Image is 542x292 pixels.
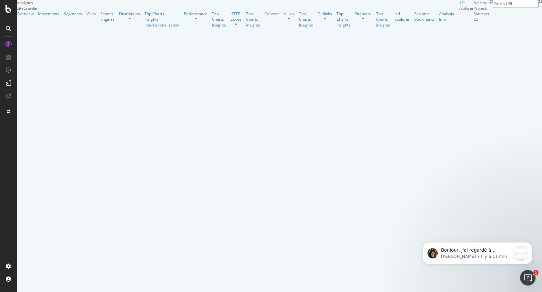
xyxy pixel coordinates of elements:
[336,11,350,22] a: Top Charts
[184,11,207,16] a: Performance
[145,16,179,22] a: Insights
[145,11,179,16] a: Top Charts
[212,11,226,22] a: Top Charts
[265,11,279,16] a: Content
[283,11,295,16] a: Inlinks
[355,11,372,16] a: Sitemaps
[246,22,260,28] a: Insights
[17,5,458,11] div: SiteCrawler
[395,11,410,22] a: Url Explorer
[100,11,115,22] a: Search Engines
[145,22,179,28] a: Internationalization
[520,270,536,286] iframe: Intercom live chat
[212,22,226,28] a: Insights
[299,11,313,22] a: Top Charts
[86,11,96,16] a: Visits
[246,11,260,22] a: Top Charts
[376,22,390,28] a: Insights
[376,11,390,22] a: Top Charts
[439,11,454,22] a: Analysis Info
[336,22,350,28] a: Insights
[230,11,242,22] a: HTTP Codes
[317,11,332,16] a: Outlinks
[414,11,435,22] a: Explorer Bookmarks
[119,11,140,16] a: Distribution
[38,11,59,16] a: Movements
[64,11,82,16] a: Segments
[413,229,542,275] iframe: Intercom notifications message
[533,270,538,275] span: 1
[17,11,34,16] a: Overview
[299,22,313,28] a: Insights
